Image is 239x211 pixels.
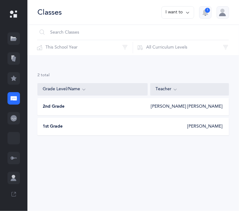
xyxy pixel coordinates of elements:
[41,73,50,77] span: total
[187,124,222,130] div: [PERSON_NAME]
[37,7,62,17] div: Classes
[43,104,65,110] span: 2nd Grade
[199,6,212,19] button: 1
[37,40,133,55] button: This School Year
[155,86,224,93] div: Teacher
[43,86,142,93] div: Grade Level/Name
[37,73,229,78] div: 2
[43,124,63,130] span: 1st Grade
[151,104,222,110] div: [PERSON_NAME] [PERSON_NAME]
[161,6,194,19] button: I want to
[37,25,229,40] input: Search Classes
[205,8,210,13] div: 1
[133,40,229,55] button: All Curriculum Levels
[208,180,232,204] iframe: Drift Widget Chat Controller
